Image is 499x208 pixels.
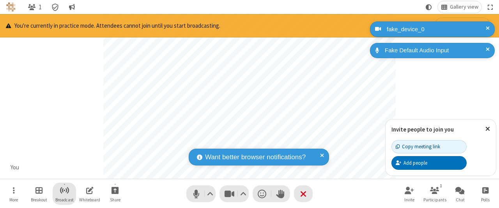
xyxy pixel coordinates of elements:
button: Start sharing [103,183,127,205]
button: Copy meeting link [391,140,467,153]
span: Polls [481,197,490,202]
button: Close popover [480,119,496,139]
button: Start broadcast [53,183,76,205]
button: Audio settings [205,185,216,202]
span: More [9,197,18,202]
span: Share [110,197,120,202]
button: Open menu [2,183,25,205]
button: Open chat [448,183,472,205]
button: Conversation [65,1,78,13]
p: You're currently in practice mode. Attendees cannot join until you start broadcasting. [6,21,220,30]
button: End or leave meeting [294,185,313,202]
button: Add people [391,156,467,169]
span: Whiteboard [79,197,100,202]
div: fake_device_0 [384,25,489,34]
button: Open poll [474,183,497,205]
span: Gallery view [450,4,478,10]
span: 1 [39,4,42,11]
button: Open shared whiteboard [78,183,101,205]
img: QA Selenium DO NOT DELETE OR CHANGE [6,2,16,12]
button: Send a reaction [253,185,271,202]
button: Using system theme [423,1,435,13]
span: Chat [456,197,465,202]
button: Open participant list [25,1,45,13]
div: 1 [438,182,444,189]
span: Breakout [31,197,47,202]
span: Broadcast [55,197,74,202]
div: Copy meeting link [396,143,440,150]
button: Manage Breakout Rooms [27,183,51,205]
button: Fullscreen [485,1,496,13]
button: Invite participants (Alt+I) [398,183,421,205]
button: Open participant list [423,183,446,205]
div: Meeting details Encryption enabled [48,1,63,13]
button: Mute (Alt+A) [186,185,216,202]
span: Want better browser notifications? [205,152,306,162]
button: Change layout [438,1,481,13]
button: Video setting [238,185,249,202]
button: Start broadcasting [435,18,490,34]
div: Fake Default Audio Input [382,46,489,55]
button: Raise hand [271,185,290,202]
span: Participants [423,197,446,202]
button: Stop video (Alt+V) [219,185,249,202]
span: Invite [404,197,414,202]
label: Invite people to join you [391,126,454,133]
div: You [8,163,22,172]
